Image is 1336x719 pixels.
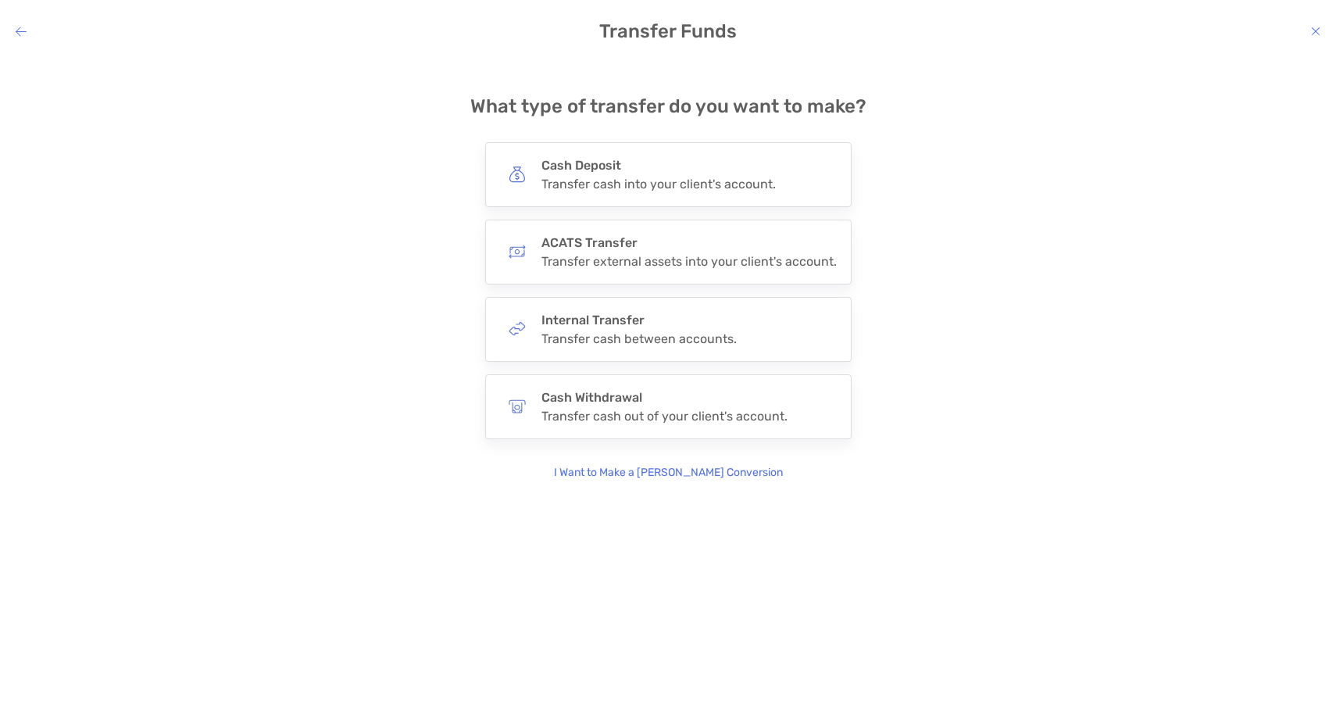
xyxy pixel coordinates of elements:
[541,158,776,173] h4: Cash Deposit
[509,320,526,338] img: button icon
[509,398,526,415] img: button icon
[541,390,788,405] h4: Cash Withdrawal
[541,313,737,327] h4: Internal Transfer
[541,235,837,250] h4: ACATS Transfer
[541,254,837,269] div: Transfer external assets into your client's account.
[554,464,783,481] p: I Want to Make a [PERSON_NAME] Conversion
[509,243,526,260] img: button icon
[541,331,737,346] div: Transfer cash between accounts.
[509,166,526,183] img: button icon
[541,409,788,424] div: Transfer cash out of your client's account.
[541,177,776,191] div: Transfer cash into your client's account.
[470,95,866,117] h4: What type of transfer do you want to make?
